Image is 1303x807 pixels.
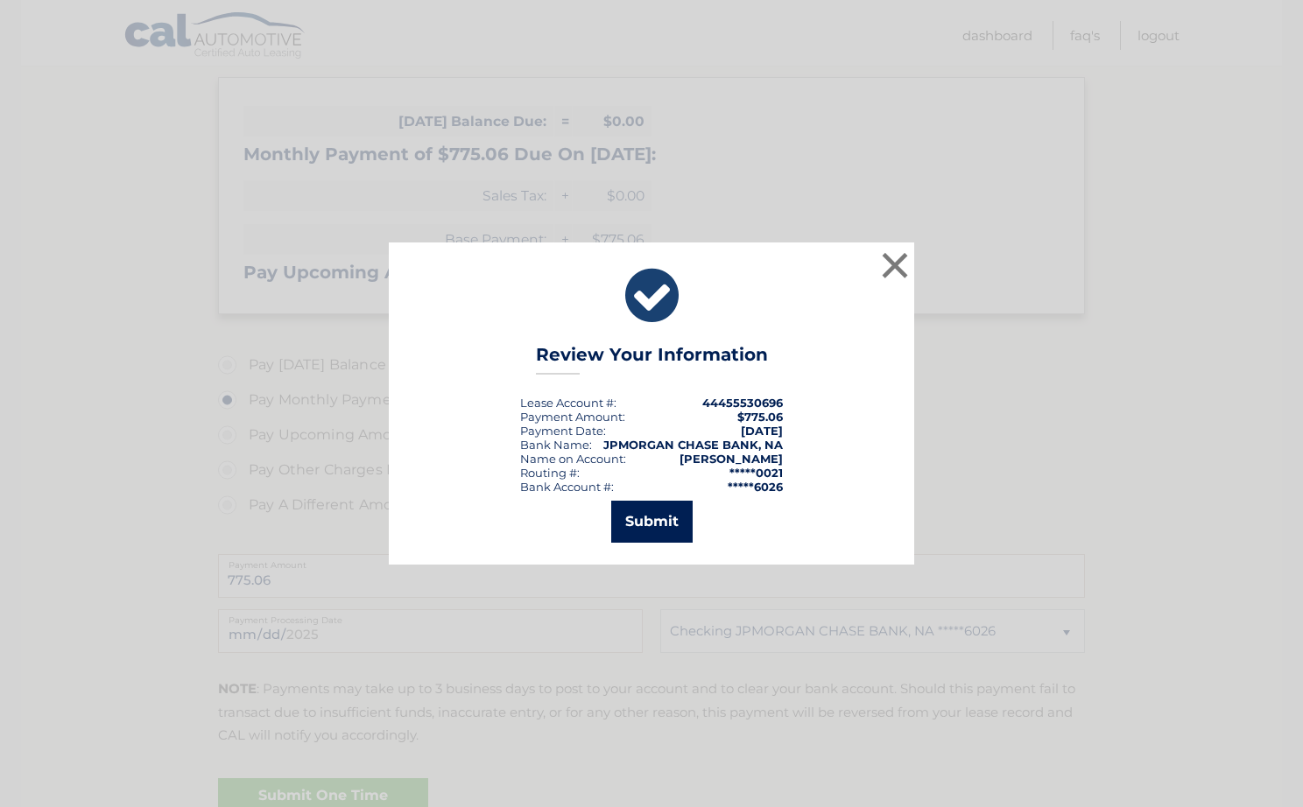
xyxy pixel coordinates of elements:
[611,501,693,543] button: Submit
[520,452,626,466] div: Name on Account:
[520,480,614,494] div: Bank Account #:
[877,248,912,283] button: ×
[737,410,783,424] span: $775.06
[520,424,603,438] span: Payment Date
[603,438,783,452] strong: JPMORGAN CHASE BANK, NA
[520,396,616,410] div: Lease Account #:
[520,424,606,438] div: :
[536,344,768,375] h3: Review Your Information
[520,410,625,424] div: Payment Amount:
[741,424,783,438] span: [DATE]
[520,466,580,480] div: Routing #:
[702,396,783,410] strong: 44455530696
[520,438,592,452] div: Bank Name:
[680,452,783,466] strong: [PERSON_NAME]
